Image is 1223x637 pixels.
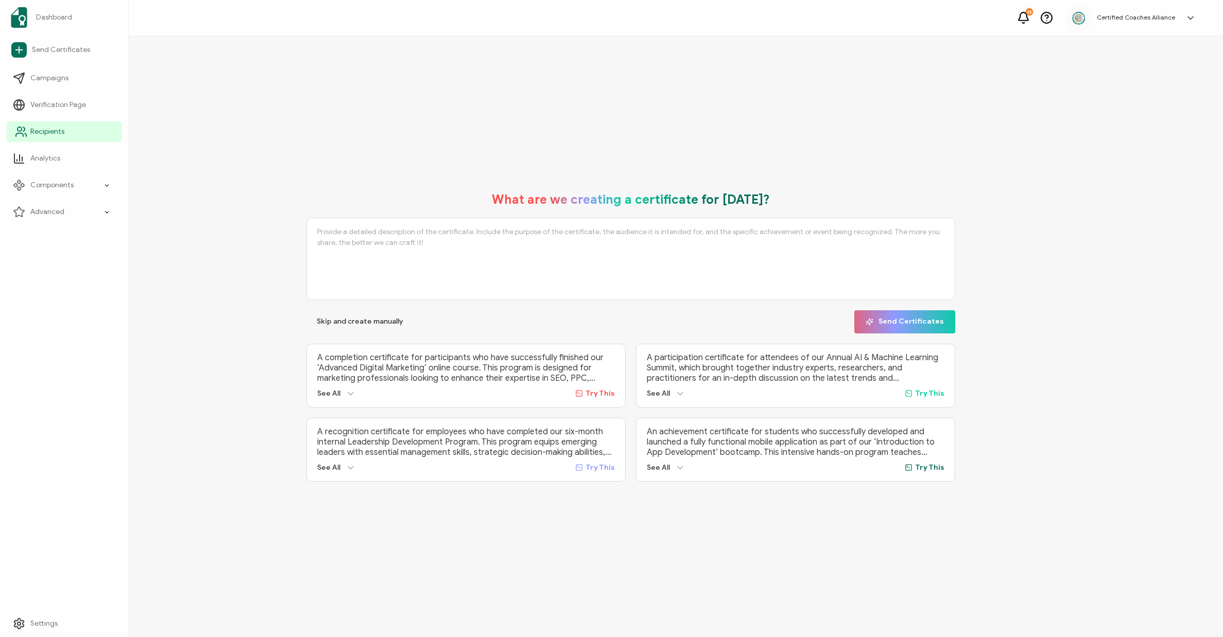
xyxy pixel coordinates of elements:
span: Dashboard [36,12,72,23]
span: Try This [915,389,944,398]
span: See All [647,463,670,472]
img: 2aa27aa7-df99-43f9-bc54-4d90c804c2bd.png [1071,10,1087,26]
span: Try This [585,463,615,472]
p: A recognition certificate for employees who have completed our six-month internal Leadership Deve... [317,427,615,457]
a: Send Certificates [7,38,122,62]
a: Analytics [7,148,122,169]
a: Recipients [7,121,122,142]
span: Skip and create manually [317,318,403,325]
button: Skip and create manually [306,310,414,333]
span: See All [317,463,340,472]
a: Dashboard [7,3,122,32]
span: Analytics [30,153,60,164]
span: Try This [915,463,944,472]
span: Advanced [30,207,64,217]
span: Recipients [30,127,64,137]
p: A participation certificate for attendees of our Annual AI & Machine Learning Summit, which broug... [647,352,944,383]
span: Campaigns [30,73,68,83]
a: Verification Page [7,95,122,115]
p: An achievement certificate for students who successfully developed and launched a fully functiona... [647,427,944,457]
span: Components [30,180,74,190]
a: Campaigns [7,68,122,89]
p: A completion certificate for participants who have successfully finished our ‘Advanced Digital Ma... [317,352,615,383]
span: Settings [30,618,58,629]
button: Send Certificates [854,310,955,333]
span: See All [317,389,340,398]
span: Send Certificates [866,318,944,326]
div: 23 [1026,8,1033,15]
span: See All [647,389,670,398]
h5: Certified Coaches Alliance [1097,14,1175,21]
a: Settings [7,613,122,634]
img: sertifier-logomark-colored.svg [11,7,27,28]
span: Try This [585,389,615,398]
span: Send Certificates [32,45,90,55]
span: Verification Page [30,100,86,110]
h1: What are we creating a certificate for [DATE]? [492,192,770,207]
